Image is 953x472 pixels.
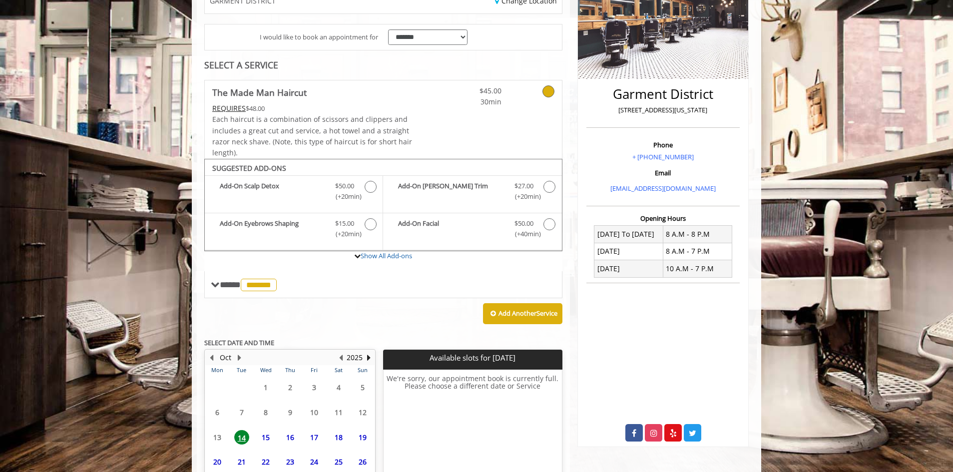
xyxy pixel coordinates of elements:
h2: Garment District [589,87,737,101]
th: Thu [278,365,302,375]
span: $15.00 [335,218,354,229]
span: 30min [443,96,501,107]
span: 14 [234,430,249,445]
button: Oct [220,352,231,363]
span: (+20min ) [330,191,360,202]
span: $50.00 [514,218,533,229]
td: 8 A.M - 8 P.M [663,226,732,243]
b: Add Another Service [498,309,557,318]
span: 15 [258,430,273,445]
b: SUGGESTED ADD-ONS [212,163,286,173]
th: Sat [326,365,350,375]
span: 16 [283,430,298,445]
a: + [PHONE_NUMBER] [632,152,694,161]
th: Wed [254,365,278,375]
td: Select day16 [278,425,302,450]
th: Fri [302,365,326,375]
span: 21 [234,455,249,469]
td: Select day18 [326,425,350,450]
th: Tue [229,365,253,375]
p: Available slots for [DATE] [387,354,558,362]
td: [DATE] To [DATE] [594,226,663,243]
button: Next Year [365,352,373,363]
h3: Phone [589,141,737,148]
td: [DATE] [594,260,663,277]
div: $48.00 [212,103,413,114]
th: Mon [205,365,229,375]
span: 17 [307,430,322,445]
td: Select day15 [254,425,278,450]
div: The Made Man Haircut Add-onS [204,159,562,252]
b: SELECT DATE AND TIME [204,338,274,347]
label: Add-On Beard Trim [388,181,556,204]
span: $27.00 [514,181,533,191]
button: Next Month [235,352,243,363]
span: 24 [307,455,322,469]
td: 10 A.M - 7 P.M [663,260,732,277]
a: [EMAIL_ADDRESS][DOMAIN_NAME] [610,184,716,193]
td: Select day19 [351,425,375,450]
button: Previous Year [337,352,345,363]
p: [STREET_ADDRESS][US_STATE] [589,105,737,115]
span: Each haircut is a combination of scissors and clippers and includes a great cut and service, a ho... [212,114,412,157]
b: Add-On Facial [398,218,504,239]
span: $50.00 [335,181,354,191]
button: Add AnotherService [483,303,562,324]
b: Add-On [PERSON_NAME] Trim [398,181,504,202]
span: 22 [258,455,273,469]
a: Show All Add-ons [361,251,412,260]
td: [DATE] [594,243,663,260]
span: 23 [283,455,298,469]
b: Add-On Scalp Detox [220,181,325,202]
span: 26 [355,455,370,469]
span: 25 [331,455,346,469]
button: Previous Month [207,352,215,363]
h3: Email [589,169,737,176]
label: Add-On Facial [388,218,556,242]
span: (+20min ) [330,229,360,239]
h3: Opening Hours [586,215,740,222]
b: The Made Man Haircut [212,85,307,99]
span: 18 [331,430,346,445]
span: (+20min ) [509,191,538,202]
div: SELECT A SERVICE [204,60,562,70]
span: This service needs some Advance to be paid before we block your appointment [212,103,246,113]
span: (+40min ) [509,229,538,239]
button: 2025 [347,352,363,363]
span: 20 [210,455,225,469]
th: Sun [351,365,375,375]
b: Add-On Eyebrows Shaping [220,218,325,239]
span: $45.00 [443,85,501,96]
label: Add-On Eyebrows Shaping [210,218,378,242]
td: 8 A.M - 7 P.M [663,243,732,260]
label: Add-On Scalp Detox [210,181,378,204]
td: Select day14 [229,425,253,450]
span: I would like to book an appointment for [260,32,378,42]
span: 19 [355,430,370,445]
td: Select day17 [302,425,326,450]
